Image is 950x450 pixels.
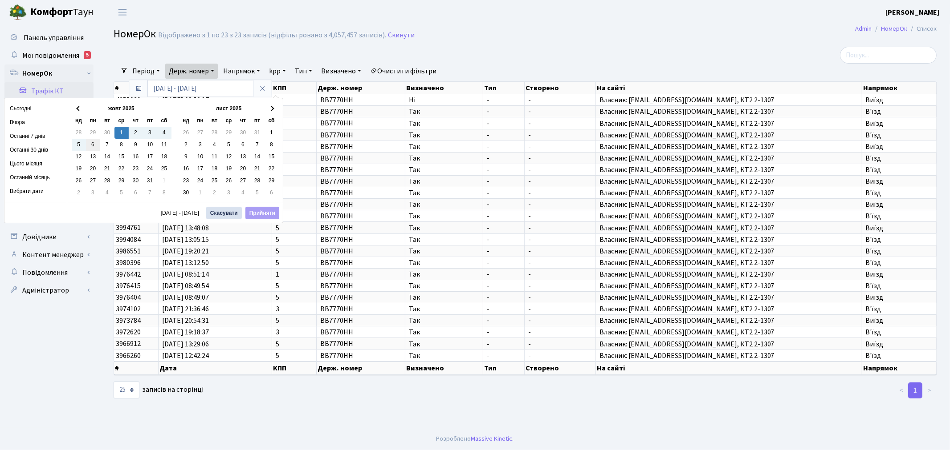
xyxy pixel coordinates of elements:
th: ср [114,115,129,127]
span: Власник: [EMAIL_ADDRESS][DOMAIN_NAME], КТ2 2-1307 [599,108,858,115]
span: Виїзд [866,178,933,185]
b: [PERSON_NAME] [885,8,939,17]
span: Так [409,213,479,220]
th: лист 2025 [193,103,265,115]
span: - [528,282,592,289]
span: Власник: [EMAIL_ADDRESS][DOMAIN_NAME], КТ2 2-1307 [599,282,858,289]
span: BB7770HH [320,153,353,163]
span: BB7770HH [320,165,353,175]
span: - [487,178,521,185]
span: Виїзд [866,271,933,278]
span: Так [409,178,479,185]
td: 16 [179,163,193,175]
a: Держ. номер [165,64,218,79]
th: пн [193,115,208,127]
a: Напрямок [220,64,264,79]
td: 22 [265,163,279,175]
span: Власник: [EMAIL_ADDRESS][DOMAIN_NAME], КТ2 2-1307 [599,271,858,278]
span: Так [409,236,479,243]
span: В'їзд [866,189,933,197]
td: 5 [250,187,265,199]
span: - [487,132,521,139]
td: 1 [114,127,129,139]
td: 23 [129,163,143,175]
span: Так [409,201,479,208]
td: 2 [179,139,193,151]
span: Так [409,294,479,301]
span: [DATE] - [DATE] [161,210,203,216]
span: - [528,96,592,104]
span: BB7770HH [320,269,353,279]
th: чт [129,115,143,127]
th: Тип [483,82,525,94]
span: - [528,248,592,255]
td: 11 [157,139,171,151]
span: - [528,178,592,185]
th: пт [250,115,265,127]
span: Мої повідомлення [22,51,79,60]
span: Власник: [EMAIL_ADDRESS][DOMAIN_NAME], КТ2 2-1307 [599,236,858,243]
span: - [487,236,521,243]
span: BB7770HH [320,211,353,221]
td: 26 [179,127,193,139]
span: Панель управління [24,33,84,43]
td: 18 [157,151,171,163]
td: 25 [208,175,222,187]
span: BB7770HH [320,188,353,198]
td: 4 [157,127,171,139]
span: Так [409,155,479,162]
span: - [528,294,592,301]
span: 5 [276,282,313,289]
td: 13 [236,151,250,163]
span: Таун [30,5,94,20]
span: - [487,213,521,220]
a: 1 [908,382,922,398]
span: - [487,189,521,197]
a: Трафік КТ [4,82,94,100]
span: - [487,282,521,289]
td: 10 [143,139,157,151]
span: Так [409,108,479,115]
td: 4 [208,139,222,151]
span: 5 [276,259,313,266]
td: 5 [222,139,236,151]
a: Тип [291,64,316,79]
span: 3986551 [116,246,141,256]
span: [DATE] 21:36:46 [162,305,268,313]
span: - [528,132,592,139]
td: 13 [86,151,100,163]
td: 20 [236,163,250,175]
a: Мої повідомлення5 [4,47,94,64]
span: 5 [276,248,313,255]
span: Так [409,248,479,255]
th: # [114,82,159,94]
span: - [528,259,592,266]
button: Прийняти [245,207,279,219]
td: 8 [157,187,171,199]
span: 3 [276,305,313,313]
span: Виїзд [866,225,933,232]
span: - [528,201,592,208]
span: В'їзд [866,166,933,173]
th: вт [100,115,114,127]
span: В'їзд [866,248,933,255]
th: вт [208,115,222,127]
span: - [487,271,521,278]
span: Власник: [EMAIL_ADDRESS][DOMAIN_NAME], КТ2 2-1307 [599,166,858,173]
td: 29 [86,127,100,139]
td: 6 [129,187,143,199]
b: Комфорт [30,5,73,19]
span: Власник: [EMAIL_ADDRESS][DOMAIN_NAME], КТ2 2-1307 [599,96,858,104]
span: BB7770HH [320,304,353,314]
td: 15 [114,151,129,163]
span: BB7770HH [320,95,353,105]
td: 22 [114,163,129,175]
span: - [528,120,592,127]
td: 5 [72,139,86,151]
th: жовт 2025 [86,103,157,115]
span: BB7770HH [320,119,353,129]
td: 12 [222,151,236,163]
span: BB7770HH [320,177,353,186]
td: 8 [265,139,279,151]
a: Admin [855,24,872,33]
